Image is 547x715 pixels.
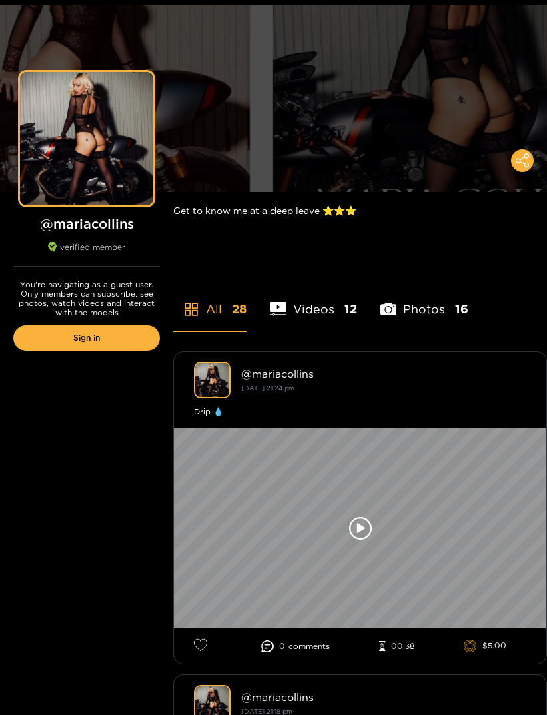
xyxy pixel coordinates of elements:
[173,192,547,229] div: Get to know me at a deep leave ⭐️⭐️⭐️
[270,271,357,331] li: Videos
[288,642,330,651] span: comment s
[173,271,247,331] li: All
[464,640,506,653] li: $5.00
[380,271,468,331] li: Photos
[13,280,160,317] p: You're navigating as a guest user. Only members can subscribe, see photos, watch videos and inter...
[344,301,357,317] span: 12
[241,691,526,703] div: @ mariacollins
[194,405,526,418] div: Drip 💧
[194,362,231,398] img: mariacollins
[241,384,294,392] small: [DATE] 21:24 pm
[13,215,160,232] h1: @ mariacollins
[241,368,526,380] div: @ mariacollins
[183,301,199,317] span: appstore
[455,301,468,317] span: 16
[261,640,330,652] li: 0
[241,708,292,715] small: [DATE] 21:18 pm
[379,641,415,652] li: 00:38
[13,325,160,351] a: Sign in
[232,301,247,317] span: 28
[13,242,160,267] div: verified member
